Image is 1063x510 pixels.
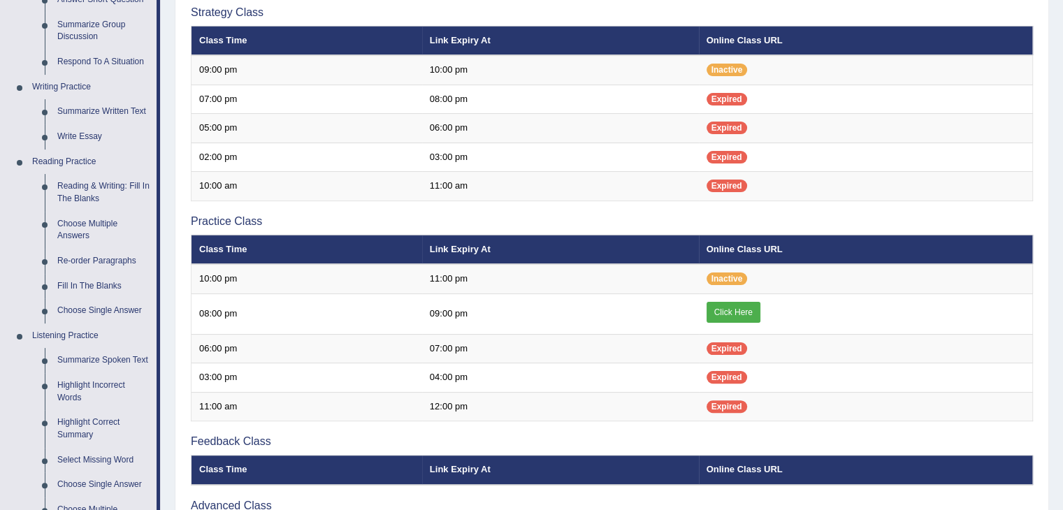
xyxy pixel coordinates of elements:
[51,124,157,150] a: Write Essay
[51,298,157,323] a: Choose Single Answer
[191,6,1033,19] h3: Strategy Class
[422,172,699,201] td: 11:00 am
[707,122,747,134] span: Expired
[191,55,422,85] td: 09:00 pm
[191,114,422,143] td: 05:00 pm
[51,410,157,447] a: Highlight Correct Summary
[707,302,760,323] a: Click Here
[422,293,699,334] td: 09:00 pm
[422,264,699,293] td: 11:00 pm
[422,114,699,143] td: 06:00 pm
[422,55,699,85] td: 10:00 pm
[422,363,699,393] td: 04:00 pm
[191,334,422,363] td: 06:00 pm
[26,323,157,349] a: Listening Practice
[51,274,157,299] a: Fill In The Blanks
[51,212,157,249] a: Choose Multiple Answers
[699,26,1033,55] th: Online Class URL
[422,334,699,363] td: 07:00 pm
[51,348,157,373] a: Summarize Spoken Text
[26,75,157,100] a: Writing Practice
[707,180,747,192] span: Expired
[707,93,747,105] span: Expired
[191,235,422,264] th: Class Time
[699,235,1033,264] th: Online Class URL
[191,363,422,393] td: 03:00 pm
[51,99,157,124] a: Summarize Written Text
[191,392,422,421] td: 11:00 am
[51,13,157,50] a: Summarize Group Discussion
[422,235,699,264] th: Link Expiry At
[51,249,157,274] a: Re-order Paragraphs
[191,85,422,114] td: 07:00 pm
[422,143,699,172] td: 03:00 pm
[422,392,699,421] td: 12:00 pm
[707,342,747,355] span: Expired
[191,435,1033,448] h3: Feedback Class
[422,26,699,55] th: Link Expiry At
[707,272,748,285] span: Inactive
[191,172,422,201] td: 10:00 am
[51,50,157,75] a: Respond To A Situation
[707,151,747,163] span: Expired
[707,64,748,76] span: Inactive
[191,26,422,55] th: Class Time
[699,456,1033,485] th: Online Class URL
[191,215,1033,228] h3: Practice Class
[191,456,422,485] th: Class Time
[707,400,747,413] span: Expired
[707,371,747,384] span: Expired
[191,293,422,334] td: 08:00 pm
[191,143,422,172] td: 02:00 pm
[51,174,157,211] a: Reading & Writing: Fill In The Blanks
[422,85,699,114] td: 08:00 pm
[422,456,699,485] th: Link Expiry At
[51,373,157,410] a: Highlight Incorrect Words
[51,448,157,473] a: Select Missing Word
[51,472,157,497] a: Choose Single Answer
[26,150,157,175] a: Reading Practice
[191,264,422,293] td: 10:00 pm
